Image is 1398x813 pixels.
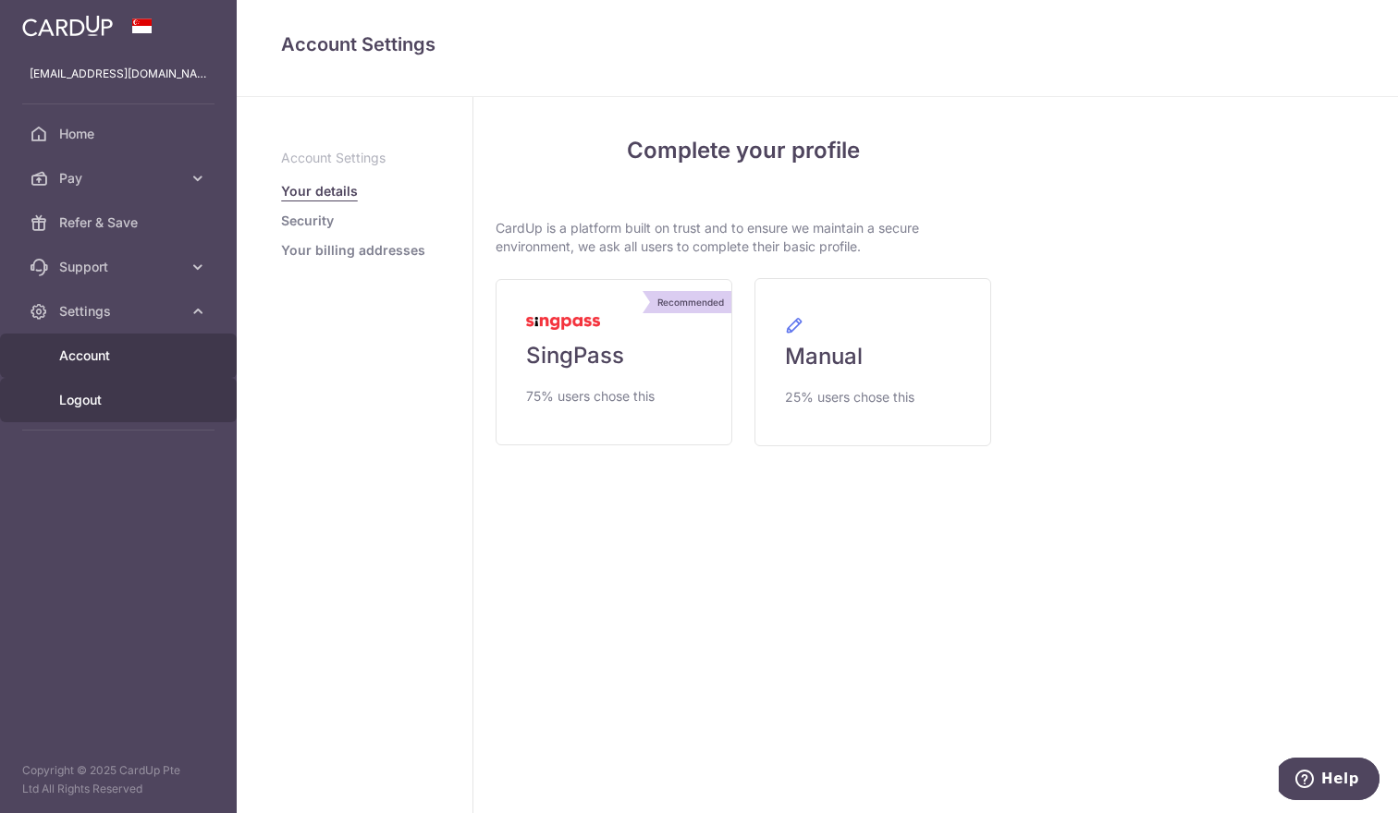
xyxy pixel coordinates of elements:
[59,346,181,365] span: Account
[496,279,732,445] a: Recommended SingPass 75% users chose this
[59,169,181,188] span: Pay
[59,302,181,321] span: Settings
[496,134,991,167] h4: Complete your profile
[496,219,991,256] p: CardUp is a platform built on trust and to ensure we maintain a secure environment, we ask all us...
[59,391,181,409] span: Logout
[59,258,181,276] span: Support
[43,13,80,30] span: Help
[785,386,914,408] span: 25% users chose this
[526,317,600,330] img: MyInfoLogo
[281,212,334,230] a: Security
[30,65,207,83] p: [EMAIL_ADDRESS][DOMAIN_NAME]
[59,213,181,232] span: Refer & Save
[22,15,113,37] img: CardUp
[650,291,731,313] div: Recommended
[59,125,181,143] span: Home
[281,182,358,200] a: Your details
[754,278,991,446] a: Manual 25% users chose this
[281,149,428,167] p: Account Settings
[1279,758,1380,804] iframe: Opens a widget where you can find more information
[785,342,863,371] span: Manual
[281,30,1354,59] h4: Account Settings
[526,341,624,370] span: SingPass
[526,385,655,407] span: 75% users chose this
[281,241,425,260] a: Your billing addresses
